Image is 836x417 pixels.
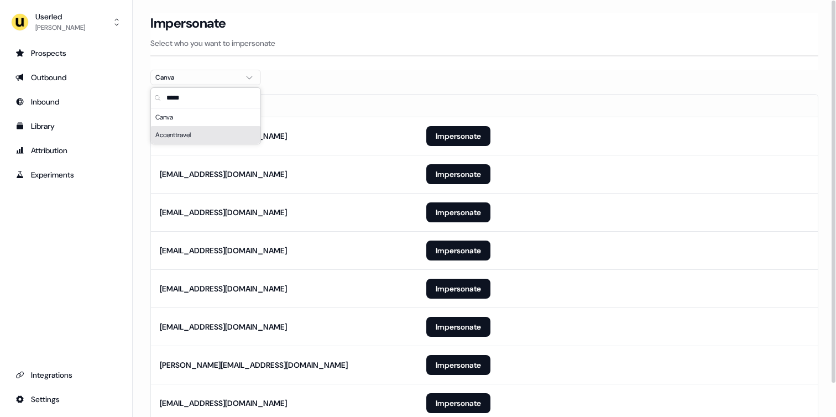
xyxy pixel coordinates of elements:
[151,108,260,126] div: Canva
[426,202,490,222] button: Impersonate
[15,72,117,83] div: Outbound
[160,398,287,409] div: [EMAIL_ADDRESS][DOMAIN_NAME]
[426,126,490,146] button: Impersonate
[35,22,85,33] div: [PERSON_NAME]
[35,11,85,22] div: Userled
[15,369,117,380] div: Integrations
[151,108,260,144] div: Suggestions
[15,96,117,107] div: Inbound
[9,69,123,86] a: Go to outbound experience
[9,142,123,159] a: Go to attribution
[15,121,117,132] div: Library
[160,359,348,371] div: [PERSON_NAME][EMAIL_ADDRESS][DOMAIN_NAME]
[15,145,117,156] div: Attribution
[426,279,490,299] button: Impersonate
[426,241,490,260] button: Impersonate
[15,394,117,405] div: Settings
[151,95,417,117] th: Email
[9,117,123,135] a: Go to templates
[426,355,490,375] button: Impersonate
[150,70,261,85] button: Canva
[426,393,490,413] button: Impersonate
[9,44,123,62] a: Go to prospects
[15,48,117,59] div: Prospects
[9,93,123,111] a: Go to Inbound
[9,166,123,184] a: Go to experiments
[160,169,287,180] div: [EMAIL_ADDRESS][DOMAIN_NAME]
[150,15,226,32] h3: Impersonate
[9,9,123,35] button: Userled[PERSON_NAME]
[160,283,287,294] div: [EMAIL_ADDRESS][DOMAIN_NAME]
[160,245,287,256] div: [EMAIL_ADDRESS][DOMAIN_NAME]
[160,321,287,332] div: [EMAIL_ADDRESS][DOMAIN_NAME]
[426,317,490,337] button: Impersonate
[9,366,123,384] a: Go to integrations
[150,38,818,49] p: Select who you want to impersonate
[15,169,117,180] div: Experiments
[9,390,123,408] a: Go to integrations
[426,164,490,184] button: Impersonate
[155,72,238,83] div: Canva
[151,126,260,144] div: Accenttravel
[160,207,287,218] div: [EMAIL_ADDRESS][DOMAIN_NAME]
